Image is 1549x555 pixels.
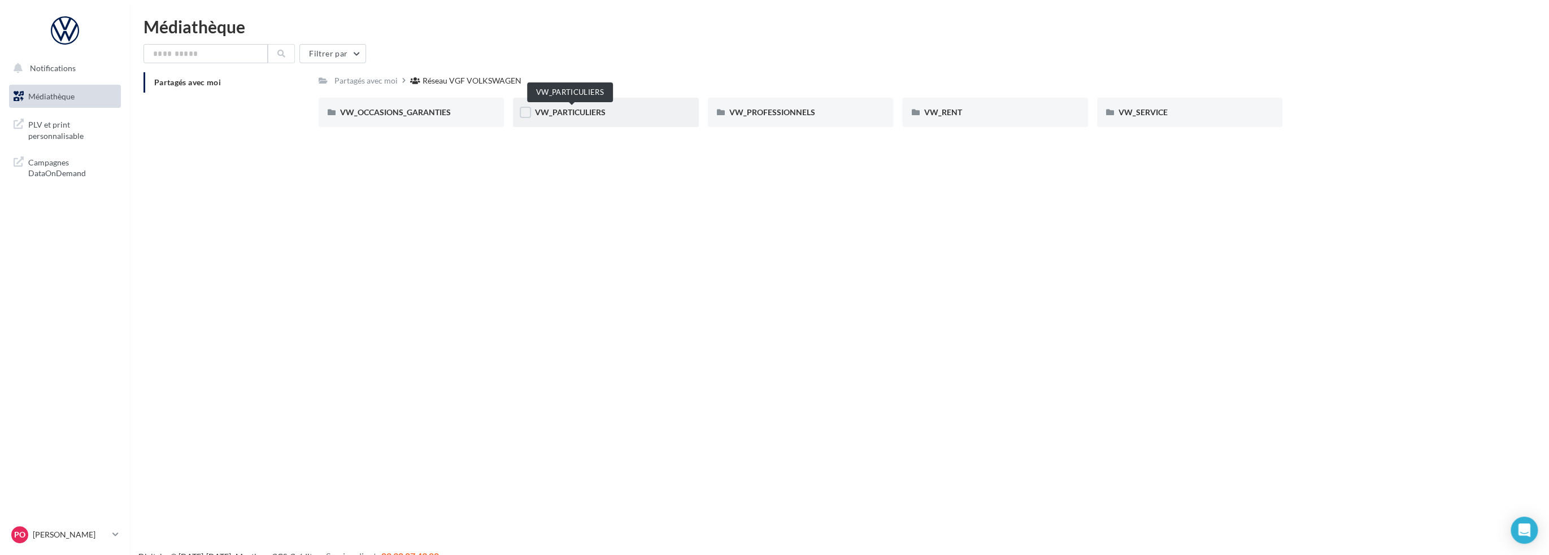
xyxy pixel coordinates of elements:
a: Médiathèque [7,85,123,108]
span: VW_RENT [924,107,961,117]
span: VW_OCCASIONS_GARANTIES [340,107,451,117]
a: PO [PERSON_NAME] [9,524,121,545]
div: Open Intercom Messenger [1511,517,1538,544]
span: VW_SERVICE [1119,107,1168,117]
span: Médiathèque [28,91,75,101]
span: PLV et print personnalisable [28,117,116,141]
a: PLV et print personnalisable [7,112,123,146]
span: VW_PARTICULIERS [534,107,605,117]
a: Campagnes DataOnDemand [7,150,123,183]
span: Notifications [30,63,76,73]
div: VW_PARTICULIERS [527,82,613,102]
div: Médiathèque [143,18,1535,35]
span: Campagnes DataOnDemand [28,155,116,179]
div: Réseau VGF VOLKSWAGEN [423,75,521,86]
div: Partagés avec moi [334,75,398,86]
button: Filtrer par [299,44,366,63]
span: PO [14,529,25,540]
span: Partagés avec moi [154,77,221,87]
button: Notifications [7,56,119,80]
span: VW_PROFESSIONNELS [729,107,815,117]
p: [PERSON_NAME] [33,529,108,540]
